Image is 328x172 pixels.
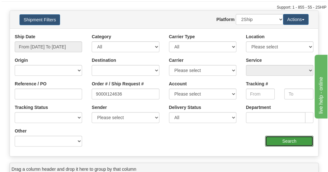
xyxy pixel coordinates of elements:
[169,33,195,40] label: Carrier Type
[246,81,268,87] label: Tracking #
[246,89,275,99] input: From
[169,57,184,63] label: Carrier
[19,14,60,25] button: Shipment Filters
[92,57,116,63] label: Destination
[15,57,28,63] label: Origin
[169,104,201,111] label: Delivery Status
[15,33,35,40] label: Ship Date
[92,33,111,40] label: Category
[216,16,234,23] label: Platform
[15,128,27,134] label: Other
[2,5,326,10] div: Support: 1 - 855 - 55 - 2SHIP
[246,33,264,40] label: Location
[265,136,313,147] input: Search
[284,89,313,99] input: To
[92,104,107,111] label: Sender
[5,4,59,11] div: live help - online
[15,104,48,111] label: Tracking Status
[169,81,187,87] label: Account
[246,57,262,63] label: Service
[92,81,144,87] label: Order # / Ship Request #
[15,81,47,87] label: Reference / PO
[313,54,327,118] iframe: chat widget
[246,104,271,111] label: Department
[283,14,309,25] button: Actions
